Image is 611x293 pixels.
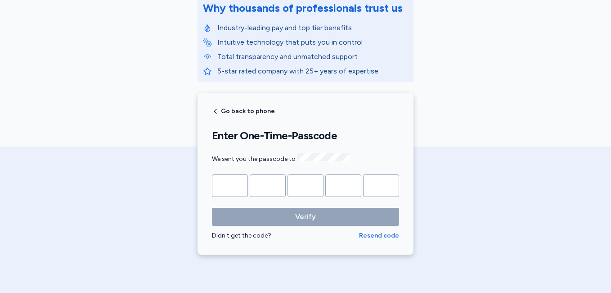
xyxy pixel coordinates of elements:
[217,37,408,48] p: Intuitive technology that puts you in control
[295,211,316,222] span: Verify
[212,129,399,142] h1: Enter One-Time-Passcode
[325,174,361,197] input: Please enter OTP character 4
[212,208,399,226] button: Verify
[212,174,248,197] input: Please enter OTP character 1
[288,174,323,197] input: Please enter OTP character 3
[203,1,403,15] div: Why thousands of professionals trust us
[363,174,399,197] input: Please enter OTP character 5
[250,174,286,197] input: Please enter OTP character 2
[217,66,408,77] p: 5-star rated company with 25+ years of expertise
[212,108,275,115] button: Go back to phone
[221,108,275,114] span: Go back to phone
[212,231,359,240] div: Didn't get the code?
[217,23,408,33] p: Industry-leading pay and top tier benefits
[359,231,399,240] button: Resend code
[217,51,408,62] p: Total transparency and unmatched support
[212,155,350,163] span: We sent you the passcode to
